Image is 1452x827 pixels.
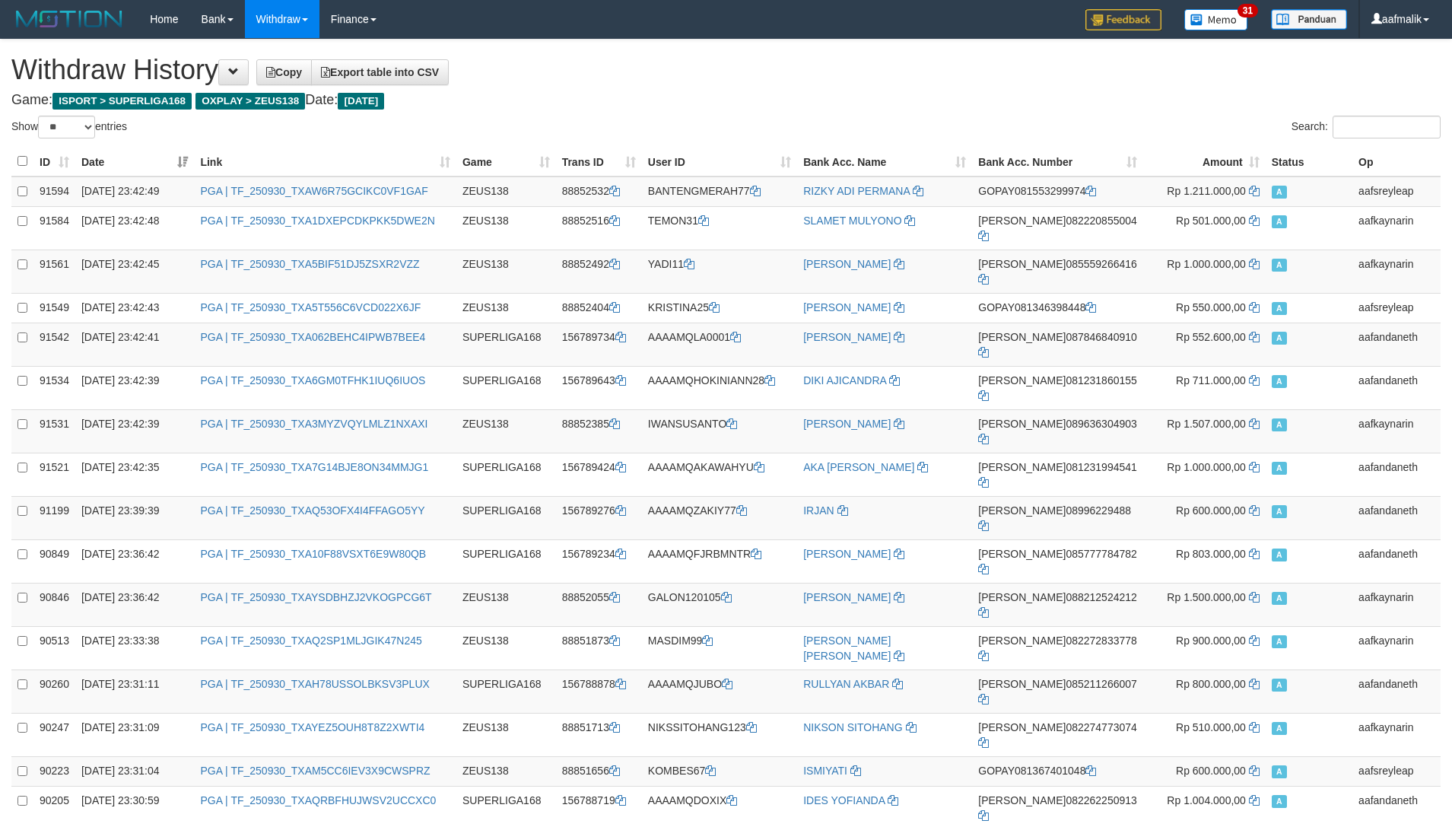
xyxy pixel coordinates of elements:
[1167,258,1246,270] span: Rp 1.000.000,00
[33,583,75,626] td: 90846
[1272,635,1287,648] span: Approved - Marked by aafkaynarin
[1176,765,1246,777] span: Rp 600.000,00
[556,539,642,583] td: 156789234
[803,301,891,313] a: [PERSON_NAME]
[1272,332,1287,345] span: Approved - Marked by aafandaneth
[556,206,642,250] td: 88852516
[556,409,642,453] td: 88852385
[556,177,642,207] td: 88852532
[972,713,1143,756] td: 082274773074
[75,147,194,177] th: Date: activate to sort column ascending
[978,765,1015,777] span: GOPAY
[1352,756,1441,786] td: aafsreyleap
[1272,418,1287,431] span: Approved - Marked by aafkaynarin
[803,504,834,517] a: IRJAN
[75,626,194,670] td: [DATE] 23:33:38
[1352,147,1441,177] th: Op
[200,418,427,430] a: PGA | TF_250930_TXA3MYZVQYLMLZ1NXAXI
[1352,626,1441,670] td: aafkaynarin
[33,713,75,756] td: 90247
[1352,583,1441,626] td: aafkaynarin
[803,635,891,662] a: [PERSON_NAME] [PERSON_NAME]
[11,55,1441,85] h1: Withdraw History
[33,206,75,250] td: 91584
[1352,409,1441,453] td: aafkaynarin
[33,293,75,323] td: 91549
[972,756,1143,786] td: 081367401048
[972,250,1143,293] td: 085559266416
[75,713,194,756] td: [DATE] 23:31:09
[803,678,889,690] a: RULLYAN AKBAR
[642,206,797,250] td: TEMON31
[456,250,556,293] td: ZEUS138
[1352,453,1441,496] td: aafandaneth
[11,93,1441,108] h4: Game: Date:
[456,453,556,496] td: SUPERLIGA168
[978,678,1066,690] span: [PERSON_NAME]
[1272,549,1287,561] span: Approved - Marked by aafandaneth
[1272,795,1287,808] span: Approved - Marked by aafandaneth
[200,504,424,517] a: PGA | TF_250930_TXAQ53OFX4I4FFAGO5YY
[1352,366,1441,409] td: aafandaneth
[1143,147,1266,177] th: Amount: activate to sort column ascending
[200,301,421,313] a: PGA | TF_250930_TXA5T556C6VCD022X6JF
[803,794,885,806] a: IDES YOFIANDA
[978,721,1066,733] span: [PERSON_NAME]
[1272,302,1287,315] span: Approved - Marked by aafsreyleap
[972,147,1143,177] th: Bank Acc. Number: activate to sort column ascending
[797,147,972,177] th: Bank Acc. Name: activate to sort column ascending
[972,496,1143,539] td: 08996229488
[200,461,428,473] a: PGA | TF_250930_TXA7G14BJE8ON34MMJG1
[978,461,1066,473] span: [PERSON_NAME]
[1167,591,1246,603] span: Rp 1.500.000,00
[642,323,797,366] td: AAAAMQLA0001
[642,147,797,177] th: User ID: activate to sort column ascending
[803,185,910,197] a: RIZKY ADI PERMANA
[556,713,642,756] td: 88851713
[200,635,421,647] a: PGA | TF_250930_TXAQ2SP1MLJGIK47N245
[978,591,1066,603] span: [PERSON_NAME]
[200,721,424,733] a: PGA | TF_250930_TXAYEZ5OUH8T8Z2XWTI4
[978,185,1015,197] span: GOPAY
[1272,186,1287,199] span: Approved - Marked by aafsreyleap
[972,177,1143,207] td: 081553299974
[266,66,302,78] span: Copy
[200,794,436,806] a: PGA | TF_250930_TXAQRBFHUJWSV2UCCXC0
[33,539,75,583] td: 90849
[1167,185,1246,197] span: Rp 1.211.000,00
[972,453,1143,496] td: 081231994541
[556,250,642,293] td: 88852492
[1176,504,1246,517] span: Rp 600.000,00
[456,147,556,177] th: Game: activate to sort column ascending
[1272,679,1287,692] span: Approved - Marked by aafandaneth
[978,301,1015,313] span: GOPAY
[456,713,556,756] td: ZEUS138
[556,626,642,670] td: 88851873
[33,250,75,293] td: 91561
[556,453,642,496] td: 156789424
[642,177,797,207] td: BANTENGMERAH77
[456,177,556,207] td: ZEUS138
[33,366,75,409] td: 91534
[803,721,902,733] a: NIKSON SITOHANG
[642,366,797,409] td: AAAAMQHOKINIANN28
[1272,375,1287,388] span: Approved - Marked by aafandaneth
[1352,713,1441,756] td: aafkaynarin
[1272,765,1287,778] span: Approved - Marked by aafsreyleap
[456,293,556,323] td: ZEUS138
[642,583,797,626] td: GALON120105
[75,323,194,366] td: [DATE] 23:42:41
[972,539,1143,583] td: 085777784782
[972,626,1143,670] td: 082272833778
[556,583,642,626] td: 88852055
[972,670,1143,713] td: 085211266007
[33,323,75,366] td: 91542
[978,258,1066,270] span: [PERSON_NAME]
[1271,9,1347,30] img: panduan.png
[75,583,194,626] td: [DATE] 23:36:42
[200,374,425,386] a: PGA | TF_250930_TXA6GM0TFHK1IUQ6IUOS
[972,409,1143,453] td: 089636304903
[200,331,425,343] a: PGA | TF_250930_TXA062BEHC4IPWB7BEE4
[1352,670,1441,713] td: aafandaneth
[1272,462,1287,475] span: Approved - Marked by aafandaneth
